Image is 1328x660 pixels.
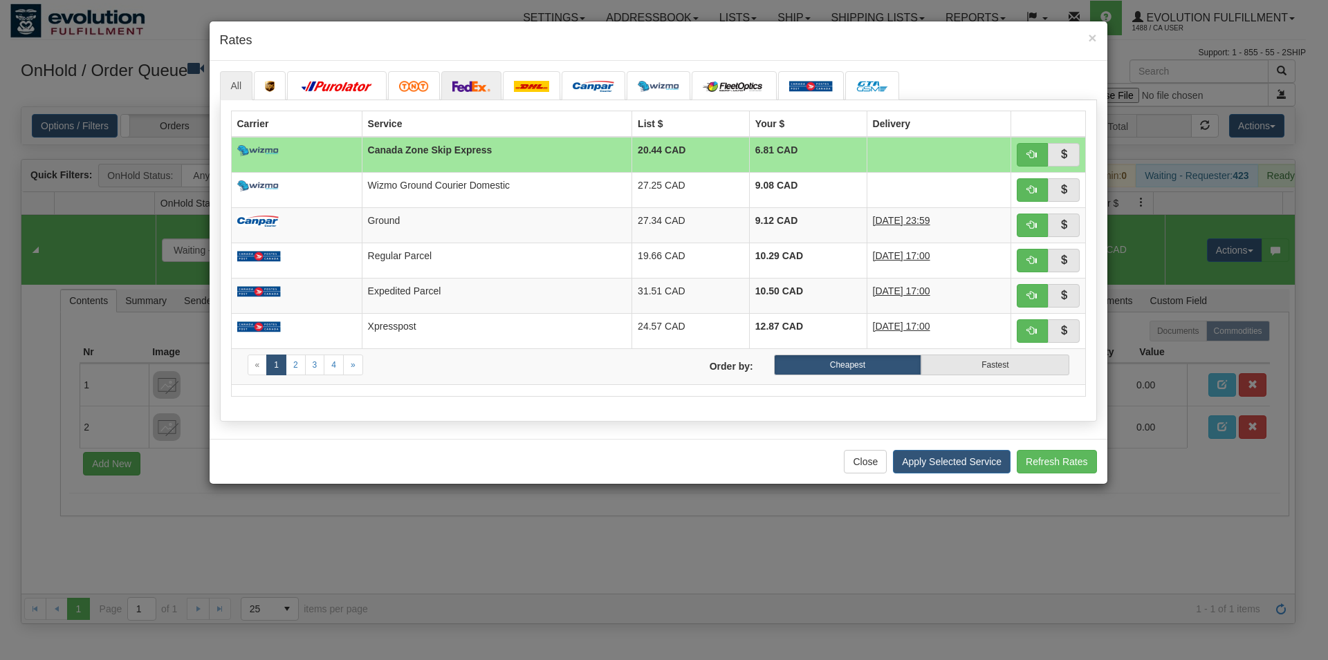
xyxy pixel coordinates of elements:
td: 27.34 CAD [632,207,750,243]
img: Canada_post.png [789,81,833,92]
td: 2 Days [867,278,1011,313]
td: 27.25 CAD [632,172,750,207]
a: 1 [266,355,286,375]
span: » [351,360,356,370]
img: wizmo.png [638,81,679,92]
td: Xpresspost [362,313,631,348]
button: Close [844,450,887,473]
img: tnt.png [399,81,429,92]
img: dhl.png [514,81,549,92]
img: FedEx.png [452,81,491,92]
th: List $ [632,111,750,137]
td: 6.81 CAD [749,137,867,173]
td: 10.29 CAD [749,243,867,278]
span: × [1088,30,1096,46]
td: Expedited Parcel [362,278,631,313]
th: Your $ [749,111,867,137]
a: 2 [286,355,306,375]
img: wizmo.png [237,145,279,156]
td: 2 Days [867,313,1011,348]
span: « [255,360,260,370]
td: 10.50 CAD [749,278,867,313]
td: 31.51 CAD [632,278,750,313]
td: 12.87 CAD [749,313,867,348]
td: 19.66 CAD [632,243,750,278]
td: 24.57 CAD [632,313,750,348]
img: campar.png [237,216,279,227]
img: campar.png [573,81,614,92]
button: Refresh Rates [1017,450,1096,473]
img: Canada_post.png [237,321,281,332]
span: [DATE] 17:00 [873,285,930,296]
button: Close [1088,30,1096,45]
span: [DATE] 17:00 [873,250,930,261]
td: Ground [362,207,631,243]
td: Regular Parcel [362,243,631,278]
label: Order by: [658,355,764,373]
td: 9.08 CAD [749,172,867,207]
img: CarrierLogo_10191.png [856,81,888,92]
td: 3 Days [867,243,1011,278]
img: Canada_post.png [237,251,281,262]
th: Delivery [867,111,1011,137]
span: [DATE] 23:59 [873,215,930,226]
img: ups.png [265,81,275,92]
label: Cheapest [774,355,921,375]
img: Canada_post.png [237,286,281,297]
span: [DATE] 17:00 [873,321,930,332]
img: purolator.png [298,81,376,92]
td: Wizmo Ground Courier Domestic [362,172,631,207]
img: wizmo.png [237,180,279,191]
button: Apply Selected Service [893,450,1011,473]
th: Carrier [231,111,362,137]
td: 20.44 CAD [632,137,750,173]
label: Fastest [921,355,1069,375]
a: Next [343,355,363,375]
a: 4 [324,355,344,375]
th: Service [362,111,631,137]
a: 3 [305,355,325,375]
td: 1 Day [867,207,1011,243]
a: All [220,71,253,100]
td: 9.12 CAD [749,207,867,243]
td: Canada Zone Skip Express [362,137,631,173]
img: CarrierLogo_10182.png [703,81,766,92]
a: Previous [248,355,268,375]
h4: Rates [220,32,1097,50]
